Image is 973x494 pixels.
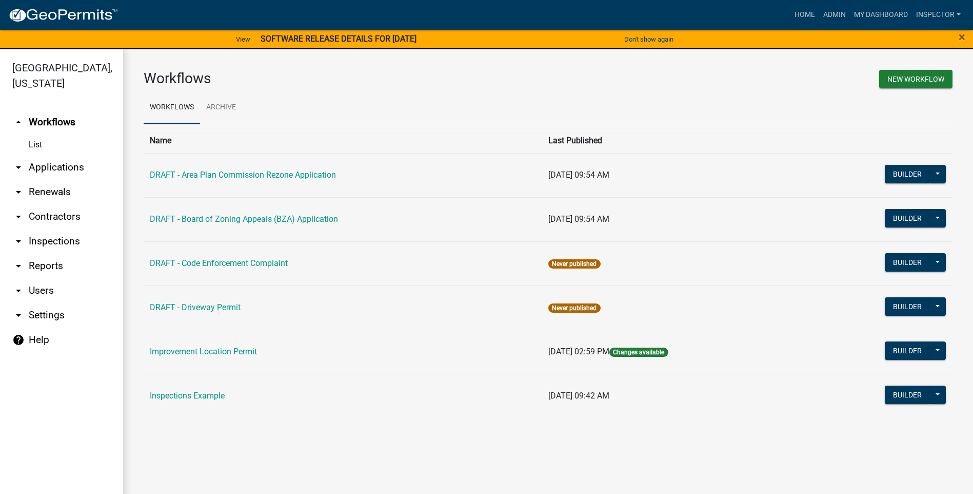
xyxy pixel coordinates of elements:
button: Builder [885,297,930,316]
a: DRAFT - Code Enforcement Complaint [150,258,288,268]
i: arrow_drop_down [12,161,25,174]
a: Admin [819,5,850,25]
i: arrow_drop_down [12,235,25,248]
th: Last Published [542,128,805,153]
i: arrow_drop_down [12,309,25,321]
h3: Workflows [144,70,541,87]
a: DRAFT - Board of Zoning Appeals (BZA) Application [150,214,338,224]
span: [DATE] 09:54 AM [548,170,609,180]
i: arrow_drop_down [12,186,25,198]
a: Improvement Location Permit [150,347,257,356]
button: New Workflow [879,70,952,88]
i: arrow_drop_up [12,116,25,128]
i: arrow_drop_down [12,260,25,272]
button: Don't show again [620,31,678,48]
a: View [232,31,254,48]
i: arrow_drop_down [12,211,25,223]
strong: SOFTWARE RELEASE DETAILS FOR [DATE] [261,34,416,44]
i: help [12,334,25,346]
span: × [959,30,965,44]
a: DRAFT - Driveway Permit [150,302,241,312]
i: arrow_drop_down [12,284,25,297]
button: Builder [885,341,930,360]
a: DRAFT - Area Plan Commission Rezone Application [150,170,336,180]
span: Changes available [609,348,668,357]
a: Inspections Example [150,391,225,401]
span: Never published [548,259,600,269]
span: [DATE] 09:54 AM [548,214,609,224]
span: Never published [548,303,600,313]
span: [DATE] 02:59 PM [548,347,609,356]
a: Inspector [912,5,965,25]
a: Archive [200,91,242,124]
button: Builder [885,253,930,272]
span: [DATE] 09:42 AM [548,391,609,401]
th: Name [144,128,542,153]
a: Home [790,5,819,25]
a: Workflows [144,91,200,124]
button: Builder [885,165,930,183]
a: My Dashboard [850,5,912,25]
button: Close [959,31,965,43]
button: Builder [885,209,930,227]
button: Builder [885,386,930,404]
